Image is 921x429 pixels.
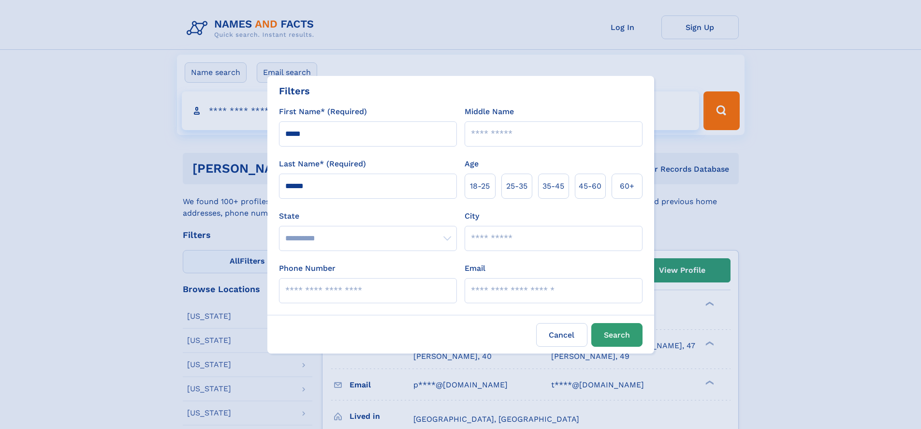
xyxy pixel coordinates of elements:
[470,180,490,192] span: 18‑25
[465,158,479,170] label: Age
[279,263,336,274] label: Phone Number
[591,323,643,347] button: Search
[579,180,601,192] span: 45‑60
[279,84,310,98] div: Filters
[620,180,634,192] span: 60+
[465,263,485,274] label: Email
[465,106,514,118] label: Middle Name
[536,323,587,347] label: Cancel
[506,180,527,192] span: 25‑35
[279,210,457,222] label: State
[465,210,479,222] label: City
[279,158,366,170] label: Last Name* (Required)
[279,106,367,118] label: First Name* (Required)
[542,180,564,192] span: 35‑45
